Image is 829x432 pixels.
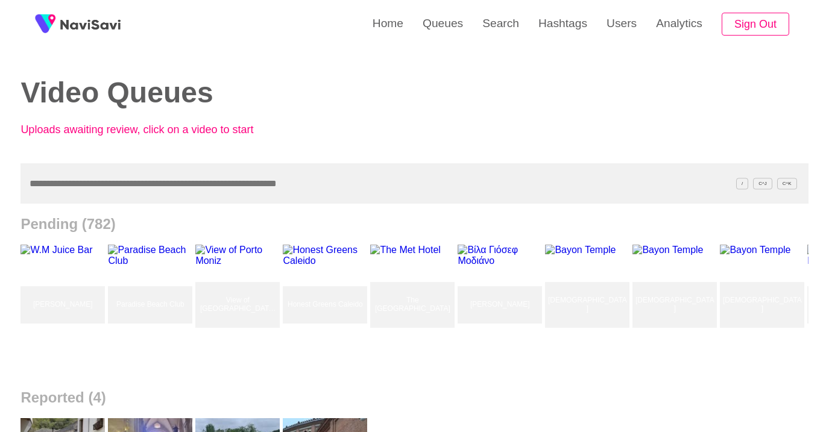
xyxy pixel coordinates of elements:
[20,77,396,109] h2: Video Queues
[20,124,286,136] p: Uploads awaiting review, click on a video to start
[632,245,720,365] a: [DEMOGRAPHIC_DATA]Bayon Temple
[370,245,458,365] a: The [GEOGRAPHIC_DATA]The Met Hotel
[458,245,545,365] a: [PERSON_NAME]Βίλα Γιόσεφ Μοδιάνο
[30,9,60,39] img: fireSpot
[20,216,808,233] h2: Pending (782)
[60,18,121,30] img: fireSpot
[777,178,797,189] span: C^K
[20,245,108,365] a: [PERSON_NAME]W.M Juice Bar
[108,245,195,365] a: Paradise Beach ClubParadise Beach Club
[720,245,807,365] a: [DEMOGRAPHIC_DATA]Bayon Temple
[20,389,808,406] h2: Reported (4)
[283,245,370,365] a: Honest Greens CaleidoHonest Greens Caleido
[545,245,632,365] a: [DEMOGRAPHIC_DATA]Bayon Temple
[195,245,283,365] a: View of [GEOGRAPHIC_DATA][PERSON_NAME]View of Porto Moniz
[736,178,748,189] span: /
[722,13,789,36] button: Sign Out
[753,178,772,189] span: C^J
